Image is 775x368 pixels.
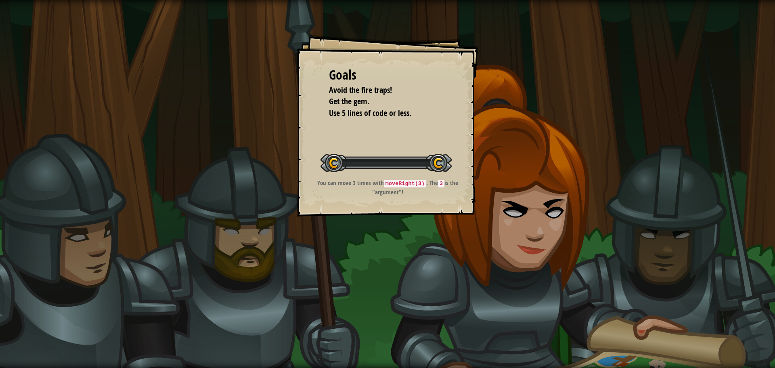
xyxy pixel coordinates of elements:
[307,179,469,196] p: You can move 3 times with . The is the "argument"!
[384,180,426,187] code: moveRight(3)
[329,84,392,95] span: Avoid the fire traps!
[438,180,444,187] code: 3
[329,96,369,107] span: Get the gem.
[319,107,444,119] li: Use 5 lines of code or less.
[319,96,444,107] li: Get the gem.
[319,84,444,96] li: Avoid the fire traps!
[329,66,446,84] div: Goals
[329,107,411,118] span: Use 5 lines of code or less.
